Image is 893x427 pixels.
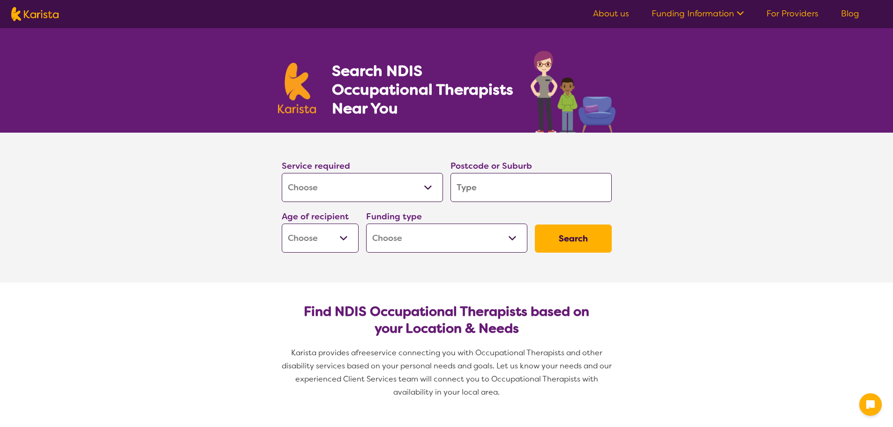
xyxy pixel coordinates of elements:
[278,63,316,113] img: Karista logo
[535,225,612,253] button: Search
[841,8,859,19] a: Blog
[652,8,744,19] a: Funding Information
[11,7,59,21] img: Karista logo
[282,160,350,172] label: Service required
[332,61,514,118] h1: Search NDIS Occupational Therapists Near You
[366,211,422,222] label: Funding type
[282,211,349,222] label: Age of recipient
[766,8,818,19] a: For Providers
[593,8,629,19] a: About us
[289,303,604,337] h2: Find NDIS Occupational Therapists based on your Location & Needs
[450,160,532,172] label: Postcode or Suburb
[531,51,615,133] img: occupational-therapy
[356,348,371,358] span: free
[282,348,614,397] span: service connecting you with Occupational Therapists and other disability services based on your p...
[291,348,356,358] span: Karista provides a
[450,173,612,202] input: Type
